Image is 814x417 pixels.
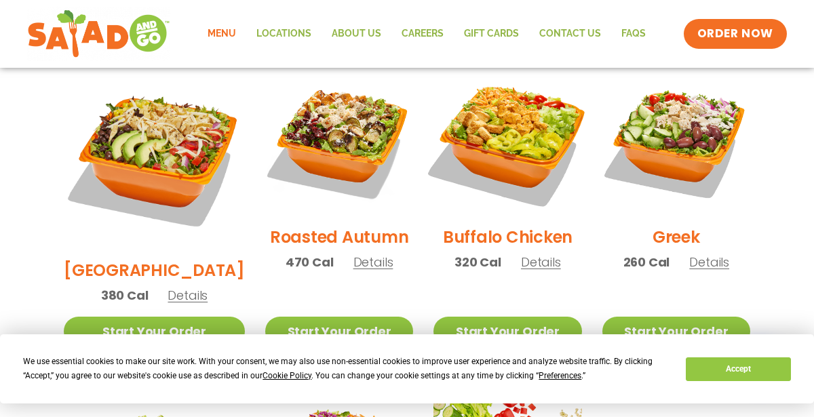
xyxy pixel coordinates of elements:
span: 470 Cal [286,253,334,271]
h2: [GEOGRAPHIC_DATA] [64,258,245,282]
a: Start Your Order [64,317,245,346]
a: Locations [246,18,322,49]
h2: Buffalo Chicken [443,225,573,249]
span: 260 Cal [623,253,670,271]
span: Details [689,254,729,271]
a: Start Your Order [265,317,413,346]
span: Details [521,254,561,271]
div: We use essential cookies to make our site work. With your consent, we may also use non-essential ... [23,355,670,383]
h2: Greek [653,225,700,249]
span: ORDER NOW [697,26,773,42]
h2: Roasted Autumn [270,225,409,249]
img: Product photo for Buffalo Chicken Salad [421,54,594,228]
span: 320 Cal [454,253,501,271]
img: Product photo for Roasted Autumn Salad [265,67,413,215]
span: Details [353,254,393,271]
span: Preferences [539,371,581,380]
a: Start Your Order [433,317,581,346]
span: Cookie Policy [263,371,311,380]
img: Product photo for BBQ Ranch Salad [64,67,245,248]
button: Accept [686,357,790,381]
a: ORDER NOW [684,19,787,49]
img: new-SAG-logo-768×292 [27,7,170,61]
nav: Menu [197,18,656,49]
a: FAQs [611,18,656,49]
a: Careers [391,18,454,49]
span: Details [168,287,208,304]
span: 380 Cal [101,286,149,304]
a: Contact Us [529,18,611,49]
a: GIFT CARDS [454,18,529,49]
a: Menu [197,18,246,49]
a: Start Your Order [602,317,750,346]
img: Product photo for Greek Salad [602,67,750,215]
a: About Us [322,18,391,49]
